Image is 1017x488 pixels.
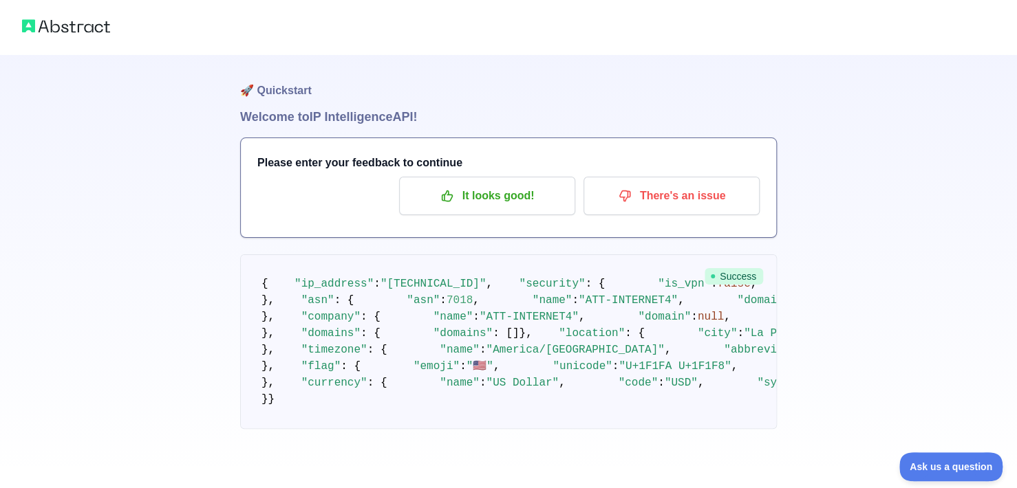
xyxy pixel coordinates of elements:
[619,377,659,389] span: "code"
[473,311,480,323] span: :
[367,344,387,356] span: : {
[559,377,566,389] span: ,
[480,377,486,389] span: :
[361,327,381,340] span: : {
[460,360,467,373] span: :
[665,344,672,356] span: ,
[899,452,1003,481] iframe: Toggle Customer Support
[638,311,691,323] span: "domain"
[698,377,705,389] span: ,
[519,278,585,290] span: "security"
[301,377,367,389] span: "currency"
[612,360,619,373] span: :
[584,177,760,215] button: There's an issue
[757,377,810,389] span: "symbol"
[240,107,777,126] h1: Welcome to IP Intelligence API!
[22,16,110,36] img: Abstract logo
[361,311,381,323] span: : {
[240,55,777,107] h1: 🚀 Quickstart
[301,360,341,373] span: "flag"
[486,278,493,290] span: ,
[473,294,480,307] span: ,
[665,377,698,389] span: "USD"
[414,360,460,373] span: "emoji"
[433,311,473,323] span: "name"
[724,344,816,356] span: "abbreviation"
[301,327,361,340] span: "domains"
[493,327,519,340] span: : []
[533,294,572,307] span: "name"
[374,278,381,290] span: :
[295,278,374,290] span: "ip_address"
[737,327,744,340] span: :
[261,278,268,290] span: {
[698,311,724,323] span: null
[381,278,486,290] span: "[TECHNICAL_ID]"
[486,377,559,389] span: "US Dollar"
[579,294,678,307] span: "ATT-INTERNET4"
[691,311,698,323] span: :
[301,311,361,323] span: "company"
[658,377,665,389] span: :
[658,278,711,290] span: "is_vpn"
[480,311,579,323] span: "ATT-INTERNET4"
[678,294,685,307] span: ,
[579,311,586,323] span: ,
[440,294,447,307] span: :
[447,294,473,307] span: 7018
[744,327,810,340] span: "La Porte"
[619,360,731,373] span: "U+1F1FA U+1F1F8"
[553,360,612,373] span: "unicode"
[399,177,575,215] button: It looks good!
[724,311,731,323] span: ,
[407,294,440,307] span: "asn"
[341,360,361,373] span: : {
[731,360,738,373] span: ,
[467,360,493,373] span: "🇺🇸"
[409,184,565,208] p: It looks good!
[301,294,334,307] span: "asn"
[480,344,486,356] span: :
[559,327,625,340] span: "location"
[705,268,763,285] span: Success
[737,294,790,307] span: "domain"
[257,155,760,171] h3: Please enter your feedback to continue
[486,344,664,356] span: "America/[GEOGRAPHIC_DATA]"
[698,327,738,340] span: "city"
[594,184,749,208] p: There's an issue
[586,278,606,290] span: : {
[301,344,367,356] span: "timezone"
[625,327,645,340] span: : {
[572,294,579,307] span: :
[493,360,500,373] span: ,
[440,377,480,389] span: "name"
[440,344,480,356] span: "name"
[433,327,493,340] span: "domains"
[367,377,387,389] span: : {
[334,294,354,307] span: : {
